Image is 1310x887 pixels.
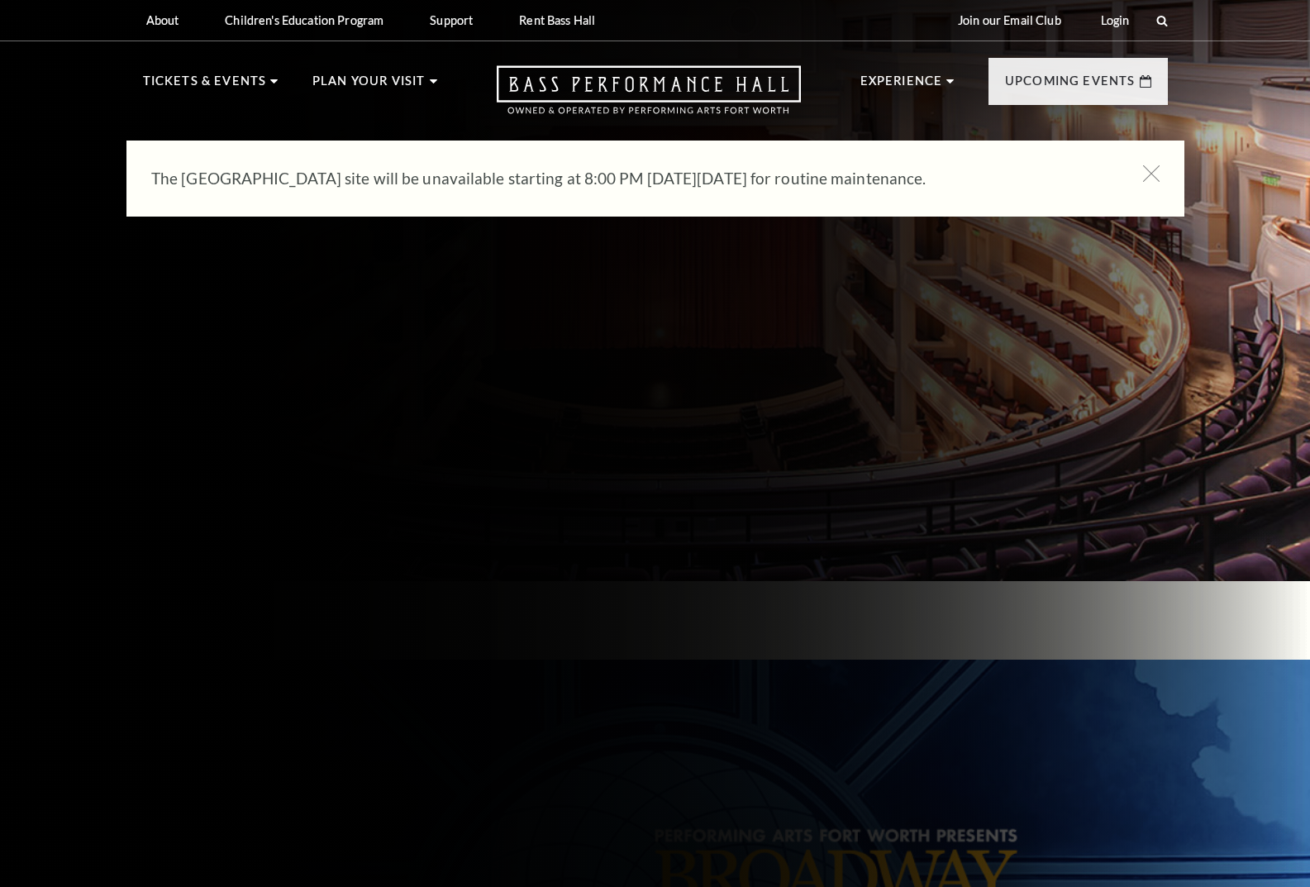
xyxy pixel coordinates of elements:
p: The [GEOGRAPHIC_DATA] site will be unavailable starting at 8:00 PM [DATE][DATE] for routine maint... [151,165,1110,192]
p: About [146,13,179,27]
p: Tickets & Events [143,71,267,101]
p: Support [430,13,473,27]
p: Children's Education Program [225,13,383,27]
p: Experience [860,71,943,101]
p: Rent Bass Hall [519,13,595,27]
p: Upcoming Events [1005,71,1136,101]
p: Plan Your Visit [312,71,426,101]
